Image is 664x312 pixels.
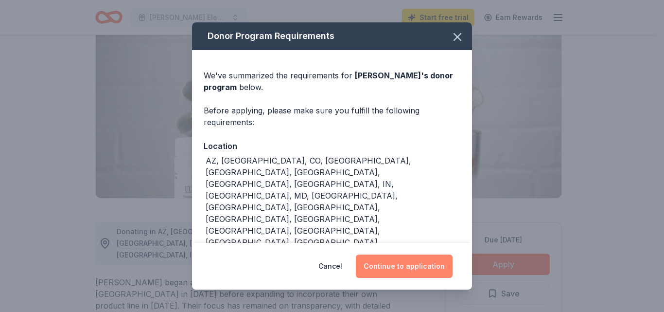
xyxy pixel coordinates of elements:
div: Donor Program Requirements [192,22,472,50]
button: Continue to application [356,255,453,278]
button: Cancel [318,255,342,278]
div: AZ, [GEOGRAPHIC_DATA], CO, [GEOGRAPHIC_DATA], [GEOGRAPHIC_DATA], [GEOGRAPHIC_DATA], [GEOGRAPHIC_D... [206,155,460,272]
div: We've summarized the requirements for below. [204,70,460,93]
div: Before applying, please make sure you fulfill the following requirements: [204,105,460,128]
div: Location [204,140,460,152]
